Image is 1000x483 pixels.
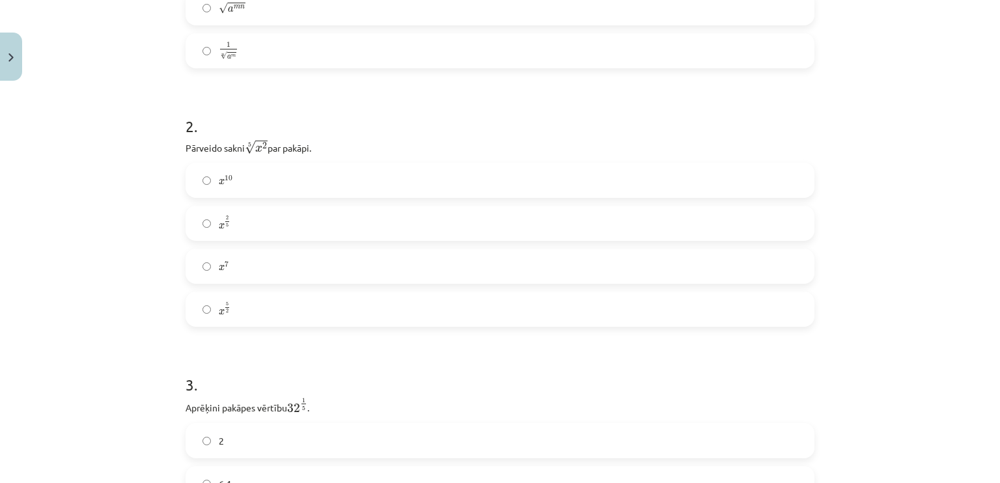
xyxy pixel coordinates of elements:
[219,179,225,185] span: x
[227,42,230,48] span: 1
[255,146,262,152] span: x
[245,141,255,154] span: √
[302,398,305,402] span: 1
[225,262,229,268] span: 7
[219,434,224,448] span: 2
[225,176,232,182] span: 10
[231,54,236,57] span: m
[186,397,814,415] p: Aprēķini pakāpes vērtību .
[234,5,240,9] span: m
[219,223,225,229] span: x
[186,94,814,135] h1: 2 .
[219,265,225,271] span: x
[226,309,229,313] span: 2
[226,223,229,227] span: 5
[226,302,229,306] span: 5
[221,52,227,60] span: √
[226,216,229,220] span: 2
[228,7,234,12] span: a
[302,406,305,411] span: 5
[262,143,267,149] span: 2
[219,309,225,315] span: x
[240,5,245,9] span: n
[287,404,300,413] span: 32
[8,53,14,62] img: icon-close-lesson-0947bae3869378f0d4975bcd49f059093ad1ed9edebbc8119c70593378902aed.svg
[219,3,228,14] span: √
[227,55,231,59] span: a
[202,437,211,445] input: 2
[186,353,814,393] h1: 3 .
[186,139,814,155] p: Pārveido sakni par pakāpi.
